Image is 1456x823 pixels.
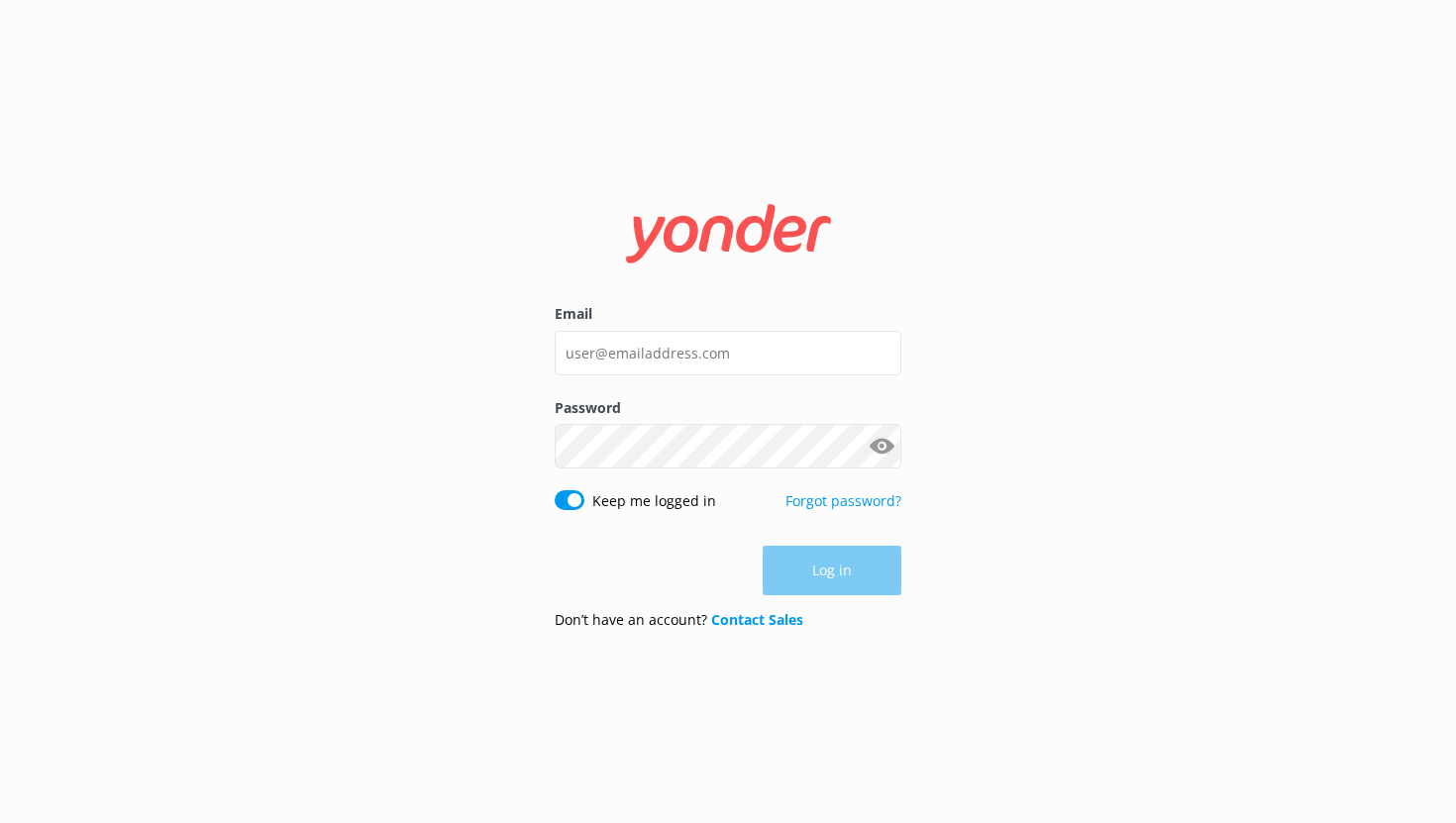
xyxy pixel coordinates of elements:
p: Don’t have an account? [555,609,803,631]
label: Email [555,303,901,325]
a: Contact Sales [711,610,803,629]
a: Forgot password? [785,491,901,510]
input: user@emailaddress.com [555,331,901,375]
label: Keep me logged in [592,490,716,512]
label: Password [555,397,901,419]
button: Show password [862,427,901,466]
